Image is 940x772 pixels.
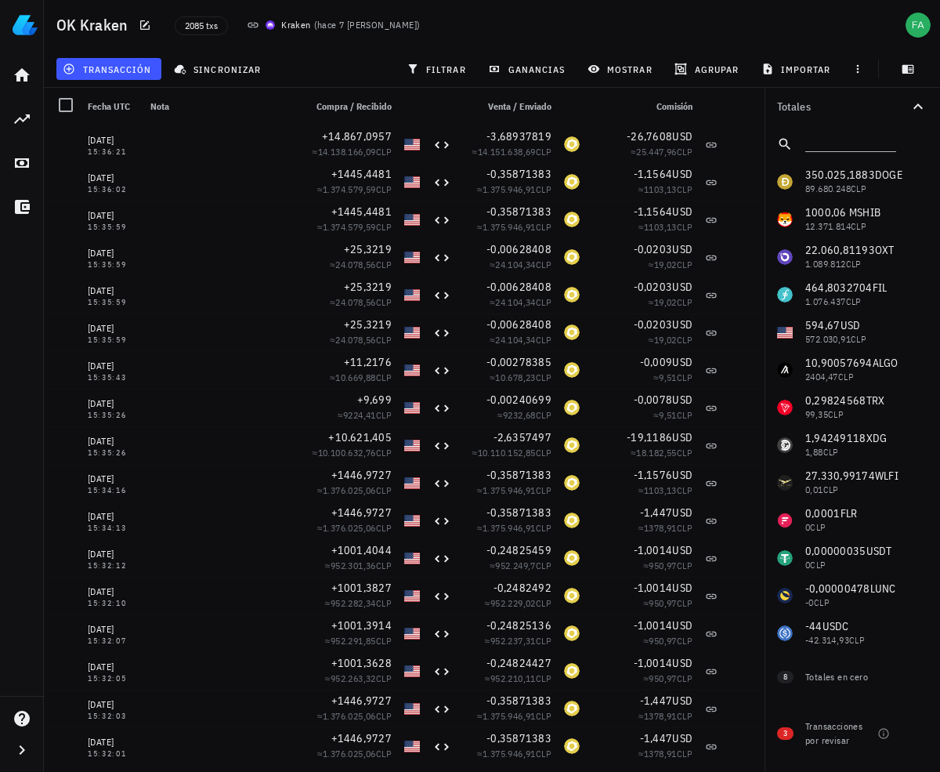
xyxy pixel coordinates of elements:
span: 14.138.166,09 [318,146,376,158]
span: -1,0014 [634,656,673,670]
div: [DATE] [88,283,138,299]
span: 24.078,56 [335,259,376,270]
span: -0,35871383 [486,468,551,482]
div: Totales [777,101,909,112]
span: ≈ [477,183,551,195]
span: USD [672,205,692,219]
span: USD [672,656,692,670]
div: 15:35:59 [88,261,138,269]
span: Comisión [656,100,692,112]
div: 15:35:26 [88,411,138,419]
div: 15:35:59 [88,299,138,306]
span: ganancias [491,63,565,75]
span: CLP [376,409,392,421]
span: USD [672,129,692,143]
div: USD-icon [404,174,420,190]
span: 1103,13 [644,221,677,233]
span: ≈ [325,635,392,647]
span: CLP [536,372,551,383]
span: 24.104,34 [495,334,536,346]
span: ≈ [317,484,392,496]
span: 1.374.579,59 [323,183,376,195]
div: Totales en cero [805,670,896,684]
span: 9,51 [659,409,677,421]
button: Totales [765,88,940,125]
div: PAXG-icon [564,212,580,227]
span: USD [672,280,692,294]
span: +1001,4044 [331,543,392,557]
span: mostrar [591,63,653,75]
span: 10.669,88 [335,372,376,383]
span: ≈ [330,334,392,346]
span: ≈ [638,522,692,534]
span: CLP [376,259,392,270]
span: CLP [536,146,551,158]
span: ≈ [325,560,392,571]
div: USD-icon [404,400,420,415]
span: 1378,91 [644,710,677,722]
span: ≈ [472,447,551,458]
span: CLP [536,560,551,571]
span: CLP [536,484,551,496]
span: 1378,91 [644,522,677,534]
div: USD-icon [404,212,420,227]
span: 25.447,96 [636,146,677,158]
span: CLP [376,296,392,308]
span: ≈ [638,221,692,233]
span: -0,35871383 [486,167,551,181]
span: 1.375.946,91 [483,484,536,496]
span: +1446,9727 [331,731,392,745]
span: CLP [536,447,551,458]
div: [DATE] [88,132,138,148]
span: -26,7608 [627,129,672,143]
span: CLP [376,334,392,346]
div: [DATE] [88,546,138,562]
span: 1.376.025,06 [323,748,376,759]
span: ≈ [472,146,551,158]
span: CLP [376,221,392,233]
span: 952.237,31 [490,635,536,647]
span: CLP [376,447,392,458]
div: 15:32:07 [88,637,138,645]
span: 950,97 [649,560,676,571]
span: -0,0203 [634,280,673,294]
span: 1103,13 [644,484,677,496]
button: agrupar [668,58,748,80]
span: ≈ [490,259,551,270]
span: -1,447 [640,506,673,520]
div: USD-icon [404,324,420,340]
span: +25,3219 [344,317,392,332]
span: ≈ [325,597,392,609]
span: +1446,9727 [331,694,392,708]
span: ≈ [330,259,392,270]
div: 15:32:12 [88,562,138,570]
span: CLP [536,597,551,609]
div: PAXG-icon [564,324,580,340]
img: krakenfx [266,20,275,30]
span: 24.104,34 [495,296,536,308]
span: 1.375.946,91 [483,221,536,233]
span: 24.078,56 [335,296,376,308]
div: 15:36:21 [88,148,138,156]
span: -1,0014 [634,581,673,595]
span: USD [672,167,692,181]
span: hace 7 [PERSON_NAME] [317,19,417,31]
div: PAXG-icon [564,287,580,303]
span: -0,00628408 [486,317,551,332]
span: ≈ [638,484,692,496]
div: 15:36:02 [88,186,138,194]
span: -0,0203 [634,317,673,332]
span: USD [672,242,692,256]
span: 10.100.632,76 [318,447,376,458]
span: -0,35871383 [486,205,551,219]
span: ≈ [485,672,551,684]
span: ≈ [490,372,551,383]
div: USD-icon [404,362,420,378]
span: USD [672,543,692,557]
span: CLP [376,183,392,195]
span: -0,35871383 [486,506,551,520]
span: ≈ [649,334,692,346]
div: 15:34:16 [88,487,138,495]
span: 9224,41 [343,409,376,421]
span: CLP [677,259,692,270]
